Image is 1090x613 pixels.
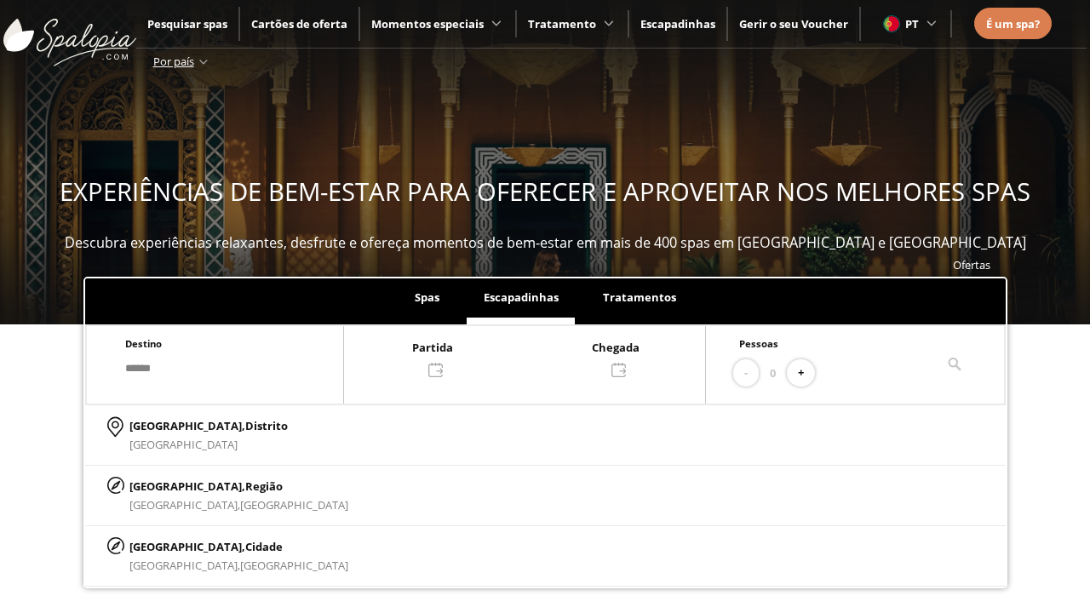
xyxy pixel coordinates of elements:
[147,16,227,32] a: Pesquisar spas
[153,54,194,69] span: Por país
[3,2,136,66] img: ImgLogoSpalopia.BvClDcEz.svg
[415,289,439,305] span: Spas
[986,16,1040,32] span: É um spa?
[129,537,348,556] p: [GEOGRAPHIC_DATA],
[129,416,288,435] p: [GEOGRAPHIC_DATA],
[60,175,1030,209] span: EXPERIÊNCIAS DE BEM-ESTAR PARA OFERECER E APROVEITAR NOS MELHORES SPAS
[65,233,1026,252] span: Descubra experiências relaxantes, desfrute e ofereça momentos de bem-estar em mais de 400 spas em...
[739,337,778,350] span: Pessoas
[484,289,559,305] span: Escapadinhas
[129,497,240,513] span: [GEOGRAPHIC_DATA],
[245,418,288,433] span: Distrito
[129,477,348,496] p: [GEOGRAPHIC_DATA],
[733,359,759,387] button: -
[125,337,162,350] span: Destino
[770,364,776,382] span: 0
[787,359,815,387] button: +
[986,14,1040,33] a: É um spa?
[603,289,676,305] span: Tratamentos
[129,558,240,573] span: [GEOGRAPHIC_DATA],
[245,478,283,494] span: Região
[240,497,348,513] span: [GEOGRAPHIC_DATA]
[129,437,238,452] span: [GEOGRAPHIC_DATA]
[245,539,283,554] span: Cidade
[953,257,990,272] a: Ofertas
[640,16,715,32] a: Escapadinhas
[739,16,848,32] a: Gerir o seu Voucher
[251,16,347,32] a: Cartões de oferta
[240,558,348,573] span: [GEOGRAPHIC_DATA]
